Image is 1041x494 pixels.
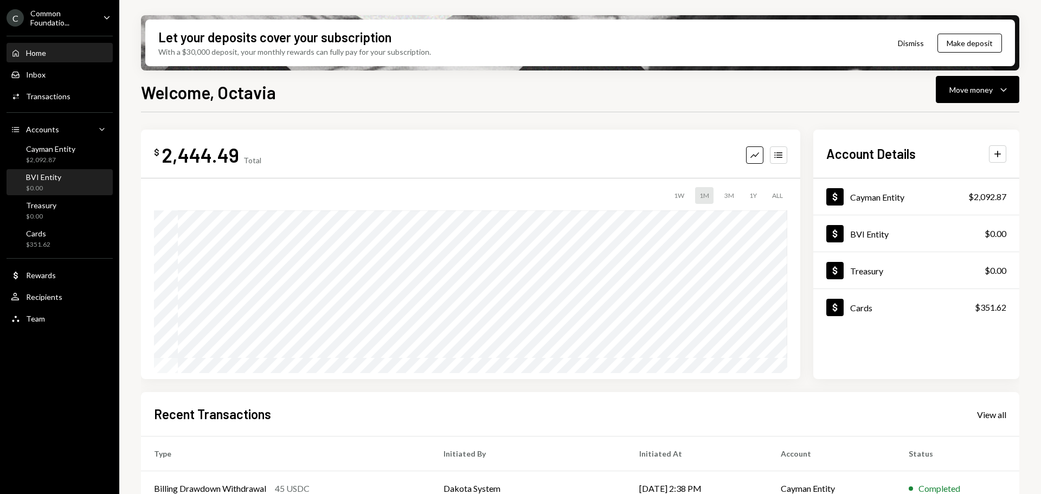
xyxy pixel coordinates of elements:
[626,437,768,471] th: Initiated At
[896,437,1019,471] th: Status
[977,409,1006,420] div: View all
[430,437,627,471] th: Initiated By
[26,240,50,249] div: $351.62
[162,143,239,167] div: 2,444.49
[813,178,1019,215] a: Cayman Entity$2,092.87
[30,9,94,27] div: Common Foundatio...
[26,292,62,301] div: Recipients
[26,48,46,57] div: Home
[850,303,872,313] div: Cards
[26,271,56,280] div: Rewards
[7,226,113,252] a: Cards$351.62
[26,229,50,238] div: Cards
[975,301,1006,314] div: $351.62
[720,187,738,204] div: 3M
[936,76,1019,103] button: Move money
[7,169,113,195] a: BVI Entity$0.00
[154,147,159,158] div: $
[243,156,261,165] div: Total
[141,437,430,471] th: Type
[813,215,1019,252] a: BVI Entity$0.00
[745,187,761,204] div: 1Y
[7,287,113,306] a: Recipients
[7,43,113,62] a: Home
[26,212,56,221] div: $0.00
[985,227,1006,240] div: $0.00
[850,229,889,239] div: BVI Entity
[26,156,75,165] div: $2,092.87
[826,145,916,163] h2: Account Details
[884,30,937,56] button: Dismiss
[154,405,271,423] h2: Recent Transactions
[26,184,61,193] div: $0.00
[26,314,45,323] div: Team
[7,9,24,27] div: C
[7,119,113,139] a: Accounts
[670,187,689,204] div: 1W
[7,65,113,84] a: Inbox
[7,309,113,328] a: Team
[158,46,431,57] div: With a $30,000 deposit, your monthly rewards can fully pay for your subscription.
[695,187,714,204] div: 1M
[7,265,113,285] a: Rewards
[813,252,1019,288] a: Treasury$0.00
[949,84,993,95] div: Move money
[985,264,1006,277] div: $0.00
[158,28,391,46] div: Let your deposits cover your subscription
[768,437,896,471] th: Account
[26,144,75,153] div: Cayman Entity
[141,81,276,103] h1: Welcome, Octavia
[813,289,1019,325] a: Cards$351.62
[7,141,113,167] a: Cayman Entity$2,092.87
[7,197,113,223] a: Treasury$0.00
[26,70,46,79] div: Inbox
[26,172,61,182] div: BVI Entity
[7,86,113,106] a: Transactions
[26,125,59,134] div: Accounts
[850,192,904,202] div: Cayman Entity
[768,187,787,204] div: ALL
[937,34,1002,53] button: Make deposit
[968,190,1006,203] div: $2,092.87
[977,408,1006,420] a: View all
[26,92,70,101] div: Transactions
[26,201,56,210] div: Treasury
[850,266,883,276] div: Treasury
